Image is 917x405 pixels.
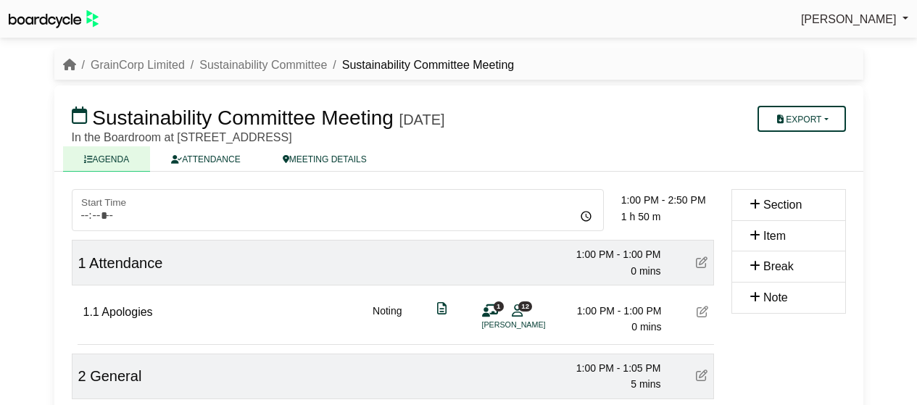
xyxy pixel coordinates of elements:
span: 0 mins [631,265,660,277]
a: MEETING DETAILS [262,146,388,172]
div: 1:00 PM - 1:05 PM [560,360,661,376]
button: Export [758,106,845,132]
span: 0 mins [631,321,661,333]
li: Sustainability Committee Meeting [327,56,514,75]
span: 5 mins [631,378,660,390]
a: [PERSON_NAME] [801,10,908,29]
span: Item [763,230,786,242]
span: 2 [78,368,86,384]
div: Noting [373,303,402,335]
a: ATTENDANCE [150,146,261,172]
img: BoardcycleBlackGreen-aaafeed430059cb809a45853b8cf6d952af9d84e6e89e1f1685b34bfd5cb7d64.svg [9,10,99,28]
span: Break [763,260,794,272]
span: 1 h 50 m [621,211,660,222]
span: Note [763,291,788,304]
span: General [90,368,141,384]
nav: breadcrumb [63,56,515,75]
span: 1 [78,255,86,271]
span: In the Boardroom at [STREET_ADDRESS] [72,131,292,143]
div: 1:00 PM - 1:00 PM [560,303,662,319]
span: Attendance [89,255,162,271]
div: 1:00 PM - 2:50 PM [621,192,723,208]
span: 1.1 [83,306,99,318]
span: Apologies [101,306,152,318]
a: Sustainability Committee [199,59,327,71]
span: 12 [518,301,532,311]
span: [PERSON_NAME] [801,13,897,25]
a: AGENDA [63,146,151,172]
span: 1 [494,301,504,311]
li: [PERSON_NAME] [482,319,591,331]
span: Sustainability Committee Meeting [92,107,394,129]
div: [DATE] [399,111,445,128]
a: GrainCorp Limited [91,59,185,71]
span: Section [763,199,802,211]
div: 1:00 PM - 1:00 PM [560,246,661,262]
